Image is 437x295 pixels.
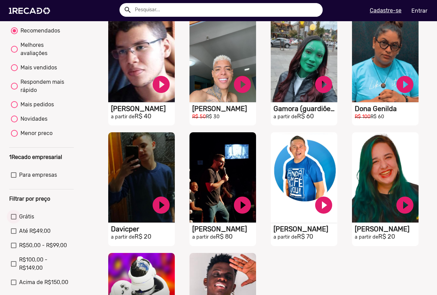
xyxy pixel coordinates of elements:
b: 1Recado empresarial [9,154,62,160]
div: Novidades [18,115,47,123]
video: S1RECADO vídeos dedicados para fãs e empresas [352,12,419,102]
h1: Dona Genilda [355,105,419,113]
a: play_circle_filled [151,74,171,95]
h1: [PERSON_NAME] [355,225,419,233]
a: play_circle_filled [395,74,415,95]
small: a partir de [273,234,297,240]
div: Mais pedidos [18,100,54,109]
div: Recomendados [18,27,60,35]
mat-icon: Example home icon [124,6,132,14]
video: S1RECADO vídeos dedicados para fãs e empresas [108,132,175,223]
h2: R$ 20 [111,233,175,241]
div: Mais vendidos [18,64,57,72]
div: Respondem mais rápido [18,78,72,94]
a: play_circle_filled [313,195,334,215]
video: S1RECADO vídeos dedicados para fãs e empresas [189,132,256,223]
h1: Gamora (guardiões Da Galáxia) [273,105,337,113]
h1: Davicper [111,225,175,233]
a: play_circle_filled [313,74,334,95]
small: R$ 100 [355,114,370,120]
video: S1RECADO vídeos dedicados para fãs e empresas [189,12,256,102]
h2: R$ 60 [273,113,337,120]
span: Acima de R$150,00 [19,278,68,286]
a: Entrar [407,5,432,17]
b: Filtrar por preço [9,196,50,202]
span: R$50,00 - R$99,00 [19,241,67,250]
video: S1RECADO vídeos dedicados para fãs e empresas [271,12,337,102]
a: play_circle_filled [232,74,253,95]
video: S1RECADO vídeos dedicados para fãs e empresas [352,132,419,223]
small: a partir de [192,234,216,240]
span: R$100,00 - R$149,00 [19,256,72,272]
small: R$ 30 [206,114,220,120]
video: S1RECADO vídeos dedicados para fãs e empresas [271,132,337,223]
h2: R$ 70 [273,233,337,241]
h1: [PERSON_NAME] [192,225,256,233]
a: play_circle_filled [395,195,415,215]
span: Para empresas [19,171,57,179]
span: Até R$49,00 [19,227,51,235]
small: a partir de [355,234,378,240]
small: R$ 50 [192,114,206,120]
h2: R$ 20 [355,233,419,241]
button: Example home icon [121,3,133,15]
a: play_circle_filled [151,195,171,215]
h1: [PERSON_NAME] [111,105,175,113]
a: play_circle_filled [232,195,253,215]
span: Grátis [19,213,34,221]
h2: R$ 80 [192,233,256,241]
input: Pesquisar... [130,3,323,17]
small: a partir de [111,114,135,120]
h1: [PERSON_NAME] [273,225,337,233]
u: Cadastre-se [370,7,401,14]
div: Melhores avaliações [18,41,72,57]
small: a partir de [111,234,135,240]
small: a partir de [273,114,297,120]
small: R$ 60 [370,114,384,120]
h1: [PERSON_NAME] [192,105,256,113]
video: S1RECADO vídeos dedicados para fãs e empresas [108,12,175,102]
h2: R$ 40 [111,113,175,120]
div: Menor preco [18,129,53,137]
